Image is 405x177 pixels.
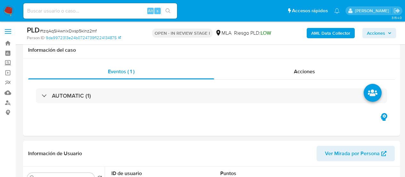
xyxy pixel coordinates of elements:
a: 9da9972313e24b0724739f1224134875 [46,35,121,41]
div: AUTOMATIC (1) [36,88,387,103]
b: PLD [27,25,40,35]
h1: Información del caso [28,47,395,53]
a: Notificaciones [334,8,340,13]
span: Eventos ( 1 ) [108,68,134,75]
button: Ver Mirada por Persona [317,146,395,161]
a: Salir [393,7,400,14]
span: s [157,8,158,14]
button: AML Data Collector [307,28,355,38]
h1: Información de Usuario [28,150,82,157]
dt: Puntos [220,170,287,177]
button: Acciones [362,28,396,38]
span: Acciones [294,68,315,75]
button: search-icon [161,6,174,15]
dt: ID de usuario [111,170,178,177]
span: Alt [148,8,153,14]
b: AML Data Collector [311,28,350,38]
p: gabriela.sanchez@mercadolibre.com [355,8,391,14]
span: Accesos rápidos [292,7,328,14]
p: OPEN - IN REVIEW STAGE I [152,29,213,38]
span: Riesgo PLD: [234,30,271,37]
b: Person ID [27,35,45,41]
input: Buscar usuario o caso... [23,7,177,15]
span: # tzqAqSI4wnlxDxsp5klnz2mf [40,28,97,34]
span: LOW [261,29,271,37]
div: MLA [215,30,231,37]
span: Ver Mirada por Persona [325,146,380,161]
span: Acciones [367,28,385,38]
h3: AUTOMATIC (1) [52,92,91,99]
